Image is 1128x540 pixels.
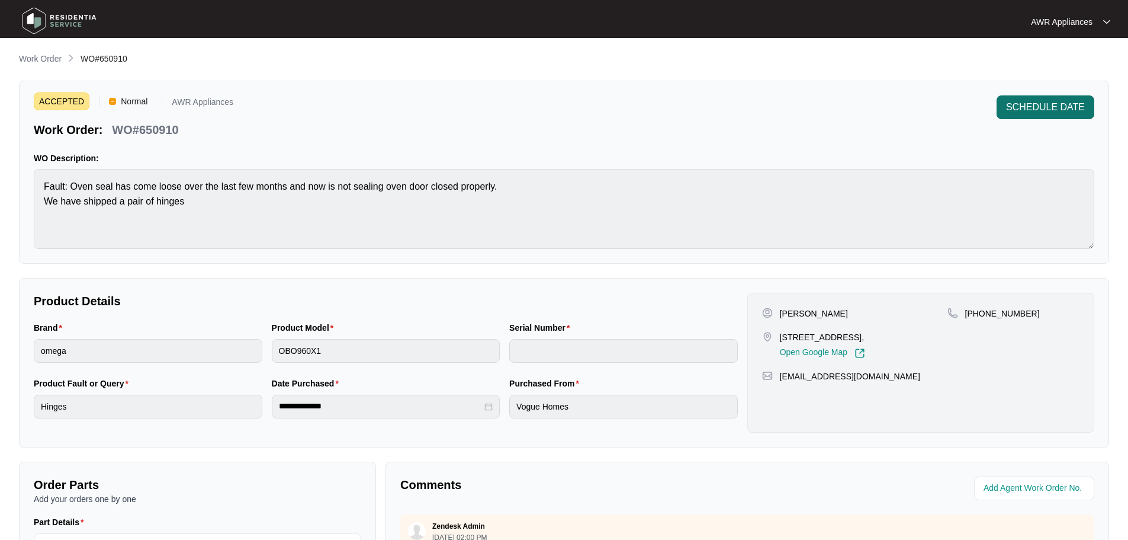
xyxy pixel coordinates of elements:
label: Part Details [34,516,89,528]
label: Serial Number [509,322,574,334]
input: Date Purchased [279,400,483,413]
p: Order Parts [34,477,361,493]
img: Vercel Logo [109,98,116,105]
img: map-pin [762,370,773,381]
p: WO Description: [34,152,1094,164]
input: Product Model [272,339,500,363]
label: Brand [34,322,67,334]
input: Brand [34,339,262,363]
p: WO#650910 [112,122,178,138]
input: Purchased From [509,395,738,418]
a: Work Order [17,53,64,66]
img: user-pin [762,308,773,318]
button: SCHEDULE DATE [997,95,1094,119]
img: map-pin [947,308,958,318]
span: SCHEDULE DATE [1006,100,1085,114]
label: Product Fault or Query [34,378,133,389]
input: Product Fault or Query [34,395,262,418]
p: AWR Appliances [172,98,233,110]
p: Add your orders one by one [34,493,361,505]
img: dropdown arrow [1103,19,1110,25]
p: Work Order [19,53,62,65]
img: chevron-right [66,53,76,63]
p: [STREET_ADDRESS], [780,331,865,343]
input: Add Agent Work Order No. [984,481,1087,496]
a: Open Google Map [780,348,865,359]
img: residentia service logo [18,3,101,39]
img: user.svg [408,522,426,540]
img: map-pin [762,331,773,342]
p: Zendesk Admin [432,522,485,531]
span: ACCEPTED [34,92,89,110]
p: AWR Appliances [1031,16,1092,28]
span: WO#650910 [81,54,127,63]
p: [PERSON_NAME] [780,308,848,319]
p: Product Details [34,293,738,309]
span: Normal [116,92,152,110]
p: Comments [400,477,739,493]
p: [PHONE_NUMBER] [965,308,1040,319]
img: Link-External [854,348,865,359]
textarea: Fault: Oven seal has come loose over the last few months and now is not sealing oven door closed ... [34,169,1094,249]
p: Work Order: [34,122,102,138]
label: Product Model [272,322,339,334]
label: Date Purchased [272,378,343,389]
input: Serial Number [509,339,738,363]
p: [EMAIL_ADDRESS][DOMAIN_NAME] [780,370,920,382]
label: Purchased From [509,378,584,389]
